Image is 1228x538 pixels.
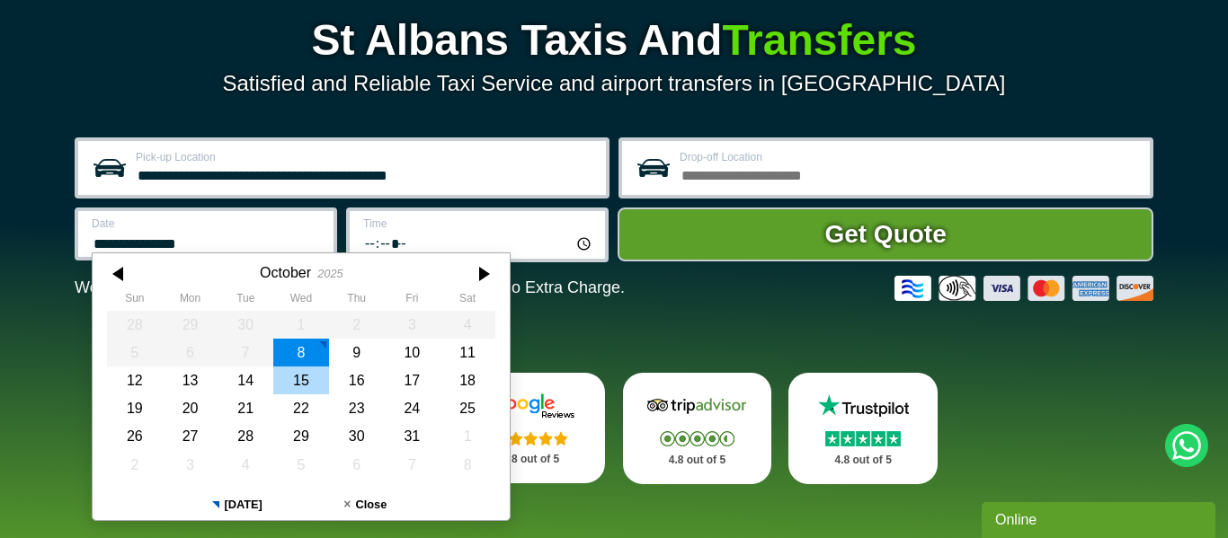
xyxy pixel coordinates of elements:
div: 15 October 2025 [273,366,329,394]
div: 29 September 2025 [163,311,218,339]
div: 17 October 2025 [385,366,440,394]
p: Satisfied and Reliable Taxi Service and airport transfers in [GEOGRAPHIC_DATA] [75,71,1153,96]
div: 10 October 2025 [385,339,440,366]
a: Trustpilot Stars 4.8 out of 5 [788,373,938,484]
label: Time [363,218,594,229]
div: 2025 [317,267,343,280]
div: 04 October 2025 [440,311,495,339]
img: Google [477,392,585,419]
div: 02 November 2025 [107,451,163,479]
div: 05 October 2025 [107,339,163,366]
span: The Car at No Extra Charge. [419,278,625,296]
div: 22 October 2025 [273,394,329,422]
div: 08 October 2025 [273,339,329,366]
div: 07 November 2025 [385,451,440,479]
div: 23 October 2025 [329,394,385,422]
th: Sunday [107,292,163,310]
iframe: chat widget [982,498,1219,538]
div: 24 October 2025 [385,394,440,422]
p: 4.8 out of 5 [476,448,586,471]
div: 26 October 2025 [107,422,163,450]
p: 4.8 out of 5 [643,449,752,472]
div: 18 October 2025 [440,366,495,394]
div: 28 October 2025 [218,422,273,450]
button: Close [301,489,430,520]
th: Saturday [440,292,495,310]
div: 20 October 2025 [163,394,218,422]
th: Tuesday [218,292,273,310]
h1: St Albans Taxis And [75,19,1153,62]
div: 13 October 2025 [163,366,218,394]
div: October [260,264,311,281]
img: Stars [660,431,734,446]
div: 27 October 2025 [163,422,218,450]
p: We Now Accept Card & Contactless Payment In [75,278,625,297]
div: 21 October 2025 [218,394,273,422]
div: 31 October 2025 [385,422,440,450]
button: Get Quote [618,207,1153,261]
div: 11 October 2025 [440,339,495,366]
img: Credit And Debit Cards [894,276,1153,301]
th: Wednesday [273,292,329,310]
p: 4.8 out of 5 [808,449,918,472]
div: 06 November 2025 [329,451,385,479]
th: Monday [163,292,218,310]
div: 04 November 2025 [218,451,273,479]
div: 29 October 2025 [273,422,329,450]
div: 06 October 2025 [163,339,218,366]
img: Tripadvisor [643,392,751,419]
a: Google Stars 4.8 out of 5 [457,373,606,483]
div: 30 September 2025 [218,311,273,339]
div: 05 November 2025 [273,451,329,479]
div: 16 October 2025 [329,366,385,394]
div: 19 October 2025 [107,394,163,422]
div: 07 October 2025 [218,339,273,366]
th: Friday [385,292,440,310]
label: Drop-off Location [680,152,1139,163]
div: 02 October 2025 [329,311,385,339]
div: 28 September 2025 [107,311,163,339]
span: Transfers [722,16,916,64]
div: 30 October 2025 [329,422,385,450]
div: 01 November 2025 [440,422,495,450]
div: 01 October 2025 [273,311,329,339]
label: Pick-up Location [136,152,595,163]
a: Tripadvisor Stars 4.8 out of 5 [623,373,772,484]
img: Stars [825,431,901,446]
button: [DATE] [173,489,301,520]
div: 03 October 2025 [385,311,440,339]
th: Thursday [329,292,385,310]
img: Trustpilot [809,392,917,419]
div: 12 October 2025 [107,366,163,394]
div: 03 November 2025 [163,451,218,479]
img: Stars [494,431,568,445]
div: 09 October 2025 [329,339,385,366]
div: 08 November 2025 [440,451,495,479]
div: 25 October 2025 [440,394,495,422]
div: 14 October 2025 [218,366,273,394]
label: Date [92,218,323,229]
